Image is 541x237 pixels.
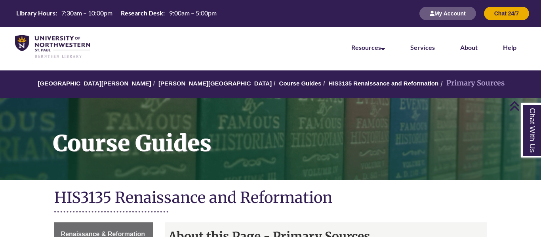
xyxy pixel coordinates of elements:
[54,188,487,209] h1: HIS3135 Renaissance and Reformation
[169,9,217,17] span: 9:00am – 5:00pm
[410,44,435,51] a: Services
[438,78,505,89] li: Primary Sources
[44,98,541,170] h1: Course Guides
[503,44,516,51] a: Help
[419,10,476,17] a: My Account
[158,80,272,87] a: [PERSON_NAME][GEOGRAPHIC_DATA]
[351,44,385,51] a: Resources
[118,9,166,17] th: Research Desk:
[61,9,112,17] span: 7:30am – 10:00pm
[484,10,529,17] a: Chat 24/7
[329,80,439,87] a: HIS3135 Renaissance and Reformation
[419,7,476,20] button: My Account
[460,44,478,51] a: About
[13,9,220,17] table: Hours Today
[279,80,322,87] a: Course Guides
[15,35,90,59] img: UNWSP Library Logo
[484,7,529,20] button: Chat 24/7
[13,9,220,18] a: Hours Today
[38,80,151,87] a: [GEOGRAPHIC_DATA][PERSON_NAME]
[509,100,539,111] a: Back to Top
[13,9,58,17] th: Library Hours:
